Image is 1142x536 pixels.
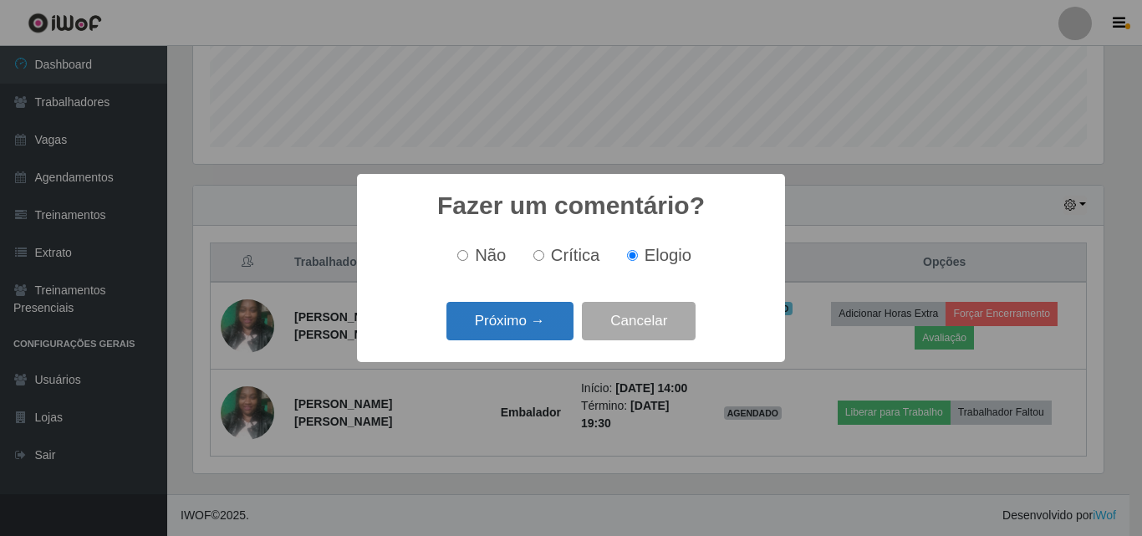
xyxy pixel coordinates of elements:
[551,246,600,264] span: Crítica
[446,302,574,341] button: Próximo →
[475,246,506,264] span: Não
[533,250,544,261] input: Crítica
[627,250,638,261] input: Elogio
[437,191,705,221] h2: Fazer um comentário?
[457,250,468,261] input: Não
[582,302,696,341] button: Cancelar
[645,246,691,264] span: Elogio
